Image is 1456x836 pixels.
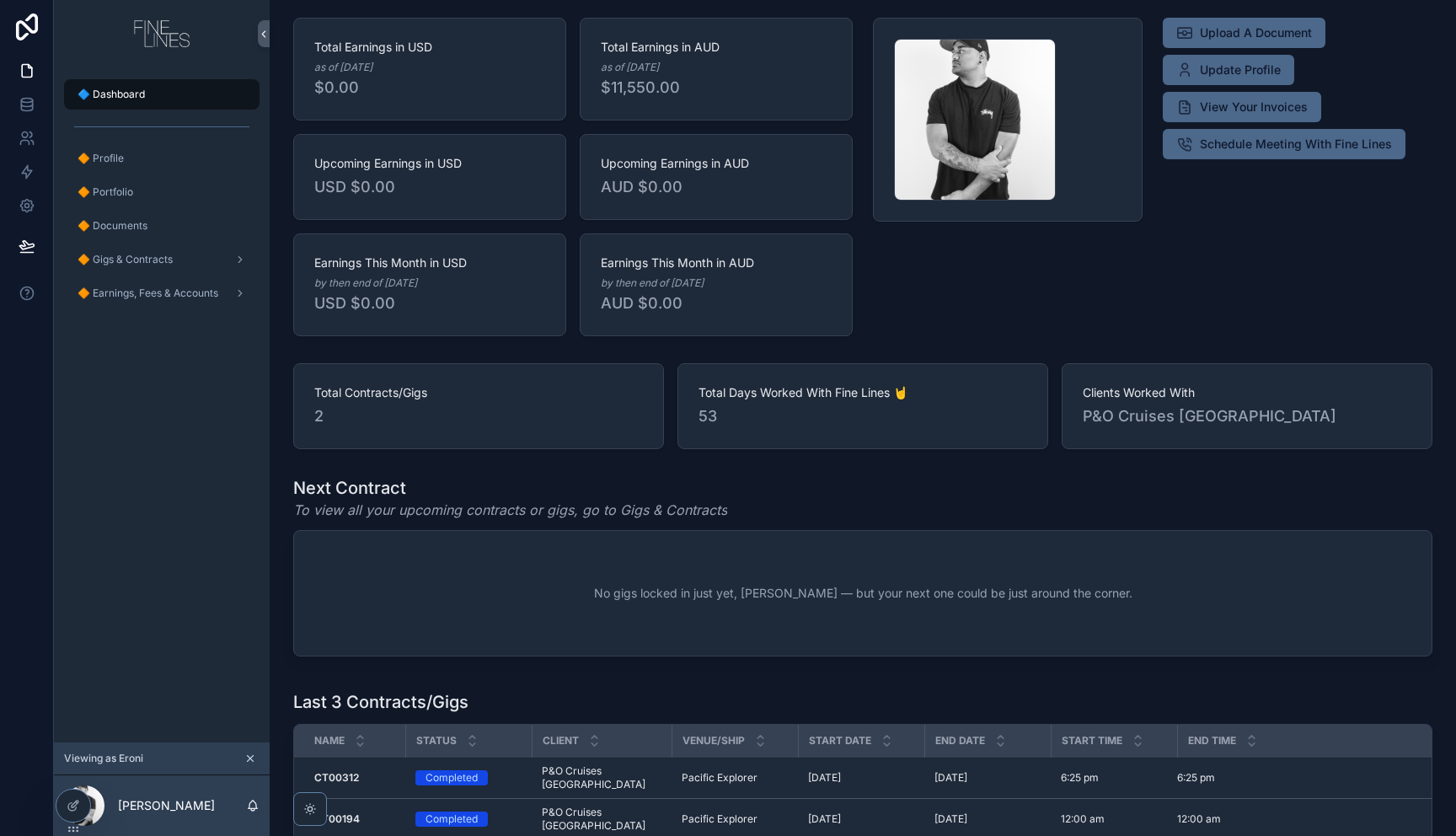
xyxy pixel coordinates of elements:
[682,812,757,826] span: Pacific Explorer
[78,185,133,199] span: 🔶 Portfolio
[1061,812,1167,826] a: 12:00 am
[314,39,545,56] span: Total Earnings in USD
[314,255,545,271] span: Earnings This Month in USD
[314,175,545,199] span: USD $0.00
[415,812,522,827] a: Completed
[543,734,579,748] span: Client
[314,292,545,315] span: USD $0.00
[415,770,522,785] a: Completed
[601,276,704,290] em: by then end of [DATE]
[314,771,395,785] a: CT00312
[1083,384,1411,401] span: Clients Worked With
[64,244,260,275] a: 🔶 Gigs & Contracts
[64,177,260,207] a: 🔶 Portfolio
[808,812,914,826] a: [DATE]
[1062,734,1122,748] span: Start Time
[682,812,788,826] a: Pacific Explorer
[78,287,218,300] span: 🔶 Earnings, Fees & Accounts
[682,771,757,785] span: Pacific Explorer
[1200,136,1392,153] span: Schedule Meeting With Fine Lines
[134,20,190,47] img: App logo
[78,88,145,101] span: 🔷 Dashboard
[293,500,727,520] em: To view all your upcoming contracts or gigs, go to Gigs & Contracts
[314,76,545,99] span: $0.00
[601,175,832,199] span: AUD $0.00
[1177,771,1411,785] a: 6:25 pm
[1163,92,1321,122] button: View Your Invoices
[78,219,147,233] span: 🔶 Documents
[64,79,260,110] a: 🔷 Dashboard
[1200,62,1281,78] span: Update Profile
[699,384,1027,401] span: Total Days Worked With Fine Lines 🤘
[1200,99,1308,115] span: View Your Invoices
[934,812,967,826] span: [DATE]
[314,405,643,428] span: 2
[542,764,661,791] a: P&O Cruises [GEOGRAPHIC_DATA]
[1061,771,1099,785] span: 6:25 pm
[934,771,967,785] span: [DATE]
[64,752,143,765] span: Viewing as Eroni
[1200,24,1312,41] span: Upload A Document
[54,67,270,330] div: scrollable content
[314,155,545,172] span: Upcoming Earnings in USD
[1188,734,1236,748] span: End Time
[601,155,832,172] span: Upcoming Earnings in AUD
[601,292,832,315] span: AUD $0.00
[426,812,478,827] div: Completed
[1163,55,1294,85] button: Update Profile
[64,143,260,174] a: 🔶 Profile
[314,771,359,784] strong: CT00312
[293,476,727,500] h1: Next Contract
[601,39,832,56] span: Total Earnings in AUD
[699,405,1027,428] span: 53
[809,734,871,748] span: Start Date
[1061,771,1167,785] a: 6:25 pm
[78,152,124,165] span: 🔶 Profile
[118,797,215,814] p: [PERSON_NAME]
[808,771,841,785] span: [DATE]
[314,61,372,74] em: as of [DATE]
[314,276,417,290] em: by then end of [DATE]
[1061,812,1105,826] span: 12:00 am
[682,734,745,748] span: Venue/Ship
[426,770,478,785] div: Completed
[314,812,360,825] strong: CT00194
[1177,812,1221,826] span: 12:00 am
[601,76,832,99] span: $11,550.00
[64,211,260,241] a: 🔶 Documents
[542,806,661,833] a: P&O Cruises [GEOGRAPHIC_DATA]
[1163,129,1405,159] button: Schedule Meeting With Fine Lines
[934,812,1041,826] a: [DATE]
[935,734,985,748] span: End Date
[808,771,914,785] a: [DATE]
[314,812,395,826] a: CT00194
[1177,812,1411,826] a: 12:00 am
[64,278,260,308] a: 🔶 Earnings, Fees & Accounts
[416,734,457,748] span: Status
[594,585,1132,602] span: No gigs locked in just yet, [PERSON_NAME] — but your next one could be just around the corner.
[601,255,832,271] span: Earnings This Month in AUD
[601,61,659,74] em: as of [DATE]
[934,771,1041,785] a: [DATE]
[1163,18,1325,48] button: Upload A Document
[1083,405,1411,428] span: P&O Cruises [GEOGRAPHIC_DATA]
[314,734,345,748] span: Name
[314,384,643,401] span: Total Contracts/Gigs
[293,690,468,714] h1: Last 3 Contracts/Gigs
[78,253,173,266] span: 🔶 Gigs & Contracts
[808,812,841,826] span: [DATE]
[682,771,788,785] a: Pacific Explorer
[1177,771,1215,785] span: 6:25 pm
